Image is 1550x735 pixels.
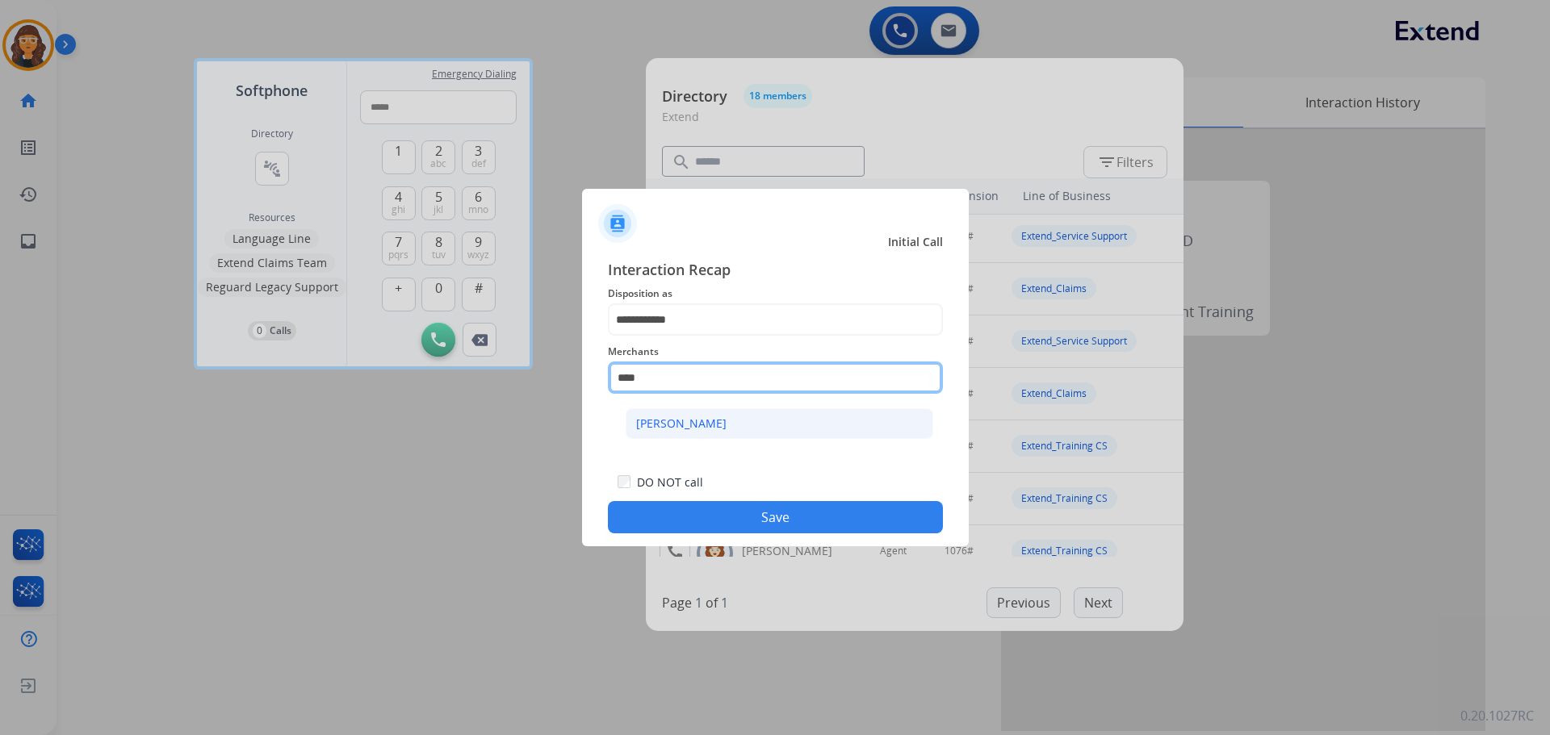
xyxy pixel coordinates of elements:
span: Interaction Recap [608,258,943,284]
button: Save [608,501,943,533]
p: 0.20.1027RC [1460,706,1534,725]
span: Disposition as [608,284,943,303]
span: Merchants [608,342,943,361]
span: Initial Call [888,234,943,250]
label: DO NOT call [637,474,703,491]
div: [PERSON_NAME] [636,416,727,432]
img: contactIcon [598,204,637,243]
